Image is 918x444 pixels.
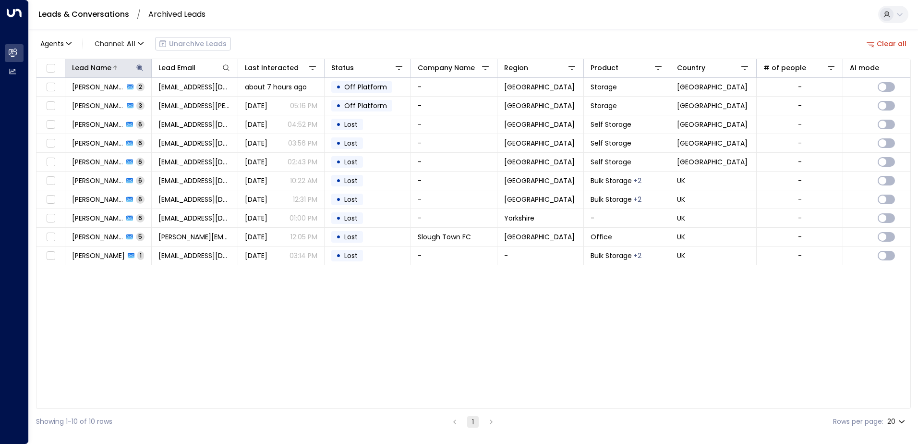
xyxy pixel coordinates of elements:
[136,195,145,203] span: 6
[45,62,57,74] span: Toggle select all
[344,232,358,242] span: Lost
[497,247,584,265] td: -
[136,83,145,91] span: 2
[290,251,317,260] p: 03:14 PM
[158,157,231,167] span: k.a.dixey90@gmail.com
[336,116,341,133] div: •
[418,62,475,74] div: Company Name
[504,157,575,167] span: Birmingham
[411,134,497,152] td: -
[467,416,479,428] button: page 1
[763,62,806,74] div: # of people
[136,139,145,147] span: 6
[591,120,631,129] span: Self Storage
[504,82,575,92] span: Birmingham
[136,158,145,166] span: 6
[336,135,341,151] div: •
[36,37,75,50] button: Agents
[677,232,685,242] span: UK
[245,232,267,242] span: Mar 14, 2025
[158,120,231,129] span: JacobDoyle@teleworm.us
[158,62,195,74] div: Lead Email
[677,82,748,92] span: United Kingdom
[591,101,617,111] span: Storage
[677,62,749,74] div: Country
[45,250,57,262] span: Toggle select row
[633,195,641,204] div: Container Storage,Self Storage
[245,82,307,92] span: about 7 hours ago
[418,62,490,74] div: Company Name
[504,213,534,223] span: Yorkshire
[336,173,341,189] div: •
[336,154,341,170] div: •
[45,81,57,93] span: Toggle select row
[591,176,632,185] span: Bulk Storage
[245,157,267,167] span: May 20, 2025
[677,176,685,185] span: UK
[677,157,748,167] span: United Kingdom
[45,194,57,206] span: Toggle select row
[833,417,883,427] label: Rows per page:
[136,233,145,241] span: 5
[411,209,497,227] td: -
[763,62,836,74] div: # of people
[336,191,341,208] div: •
[798,251,802,260] div: -
[245,62,299,74] div: Last Interacted
[72,195,123,204] span: Peter Doyle
[45,212,57,224] span: Toggle select row
[504,120,575,129] span: London
[591,195,632,204] span: Bulk Storage
[137,251,144,259] span: 1
[411,153,497,171] td: -
[677,138,748,148] span: United Kingdom
[344,120,358,129] span: Lost
[677,195,685,204] span: UK
[245,138,267,148] span: Jun 09, 2025
[584,209,670,227] td: -
[38,9,129,20] a: Leads & Conversations
[45,156,57,168] span: Toggle select row
[290,101,317,111] p: 05:16 PM
[72,62,111,74] div: Lead Name
[91,37,147,50] span: Channel:
[72,62,145,74] div: Lead Name
[245,195,267,204] span: Apr 16, 2025
[863,37,911,50] button: Clear all
[288,120,317,129] p: 04:52 PM
[591,82,617,92] span: Storage
[798,176,802,185] div: -
[336,79,341,95] div: •
[344,101,387,111] span: Off Platform
[798,101,802,111] div: -
[336,229,341,245] div: •
[127,40,135,48] span: All
[504,195,575,204] span: Birmingham
[72,232,123,242] span: Steve Doyle
[245,62,317,74] div: Last Interacted
[72,157,123,167] span: Kerry Doyle
[158,251,231,260] span: louisedoylephotography@yahoo.co.uk
[591,232,612,242] span: Office
[245,120,267,129] span: Jun 20, 2025
[293,195,317,204] p: 12:31 PM
[331,62,354,74] div: Status
[887,415,907,429] div: 20
[45,175,57,187] span: Toggle select row
[798,138,802,148] div: -
[418,232,471,242] span: Slough Town FC
[45,137,57,149] span: Toggle select row
[411,172,497,190] td: -
[36,417,112,427] div: Showing 1-10 of 10 rows
[591,62,663,74] div: Product
[591,251,632,260] span: Bulk Storage
[72,120,123,129] span: Jacob Doyle
[677,213,685,223] span: UK
[136,101,145,110] span: 3
[344,176,358,185] span: Lost
[633,176,641,185] div: Container Storage,Self Storage
[504,176,575,185] span: Middlesex
[45,100,57,112] span: Toggle select row
[72,213,123,223] span: Nicky Doyle
[245,176,267,185] span: May 02, 2025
